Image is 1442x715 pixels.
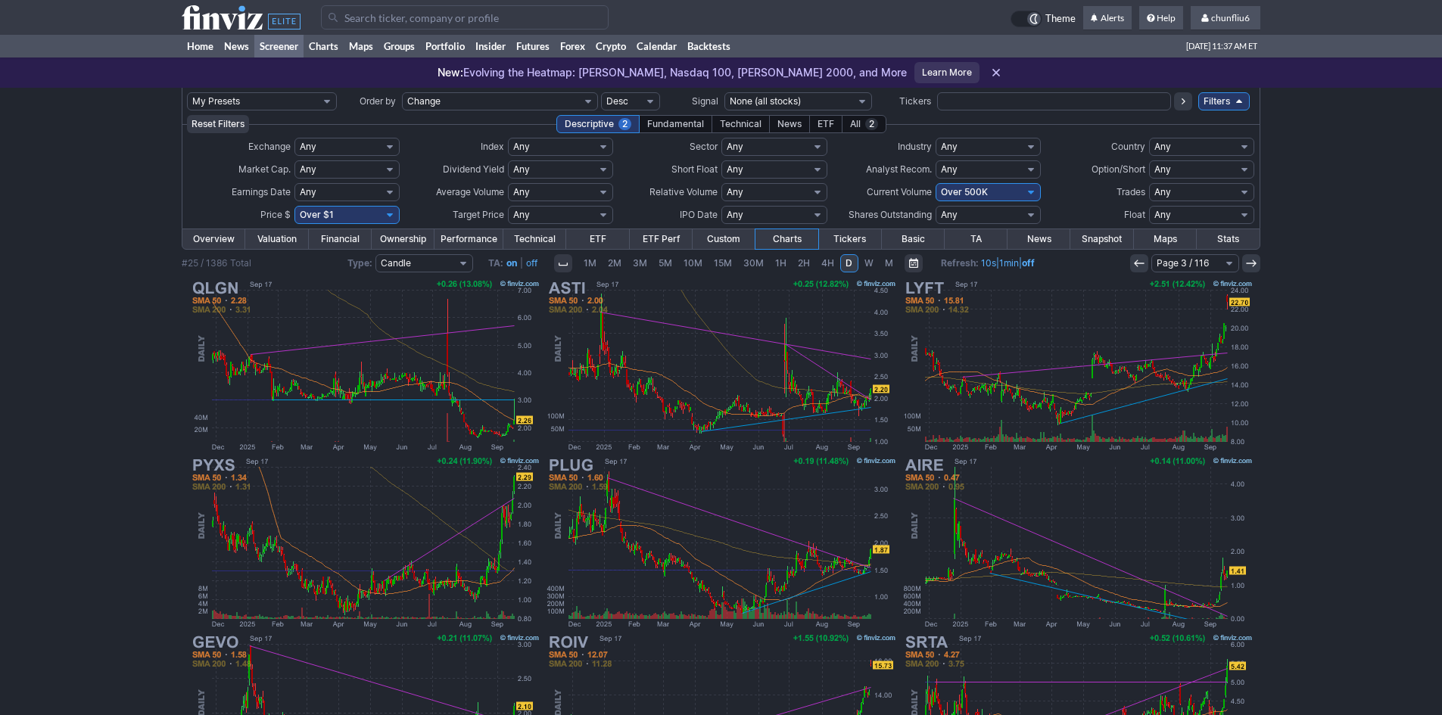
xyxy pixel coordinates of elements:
[941,257,979,269] b: Refresh:
[631,35,682,58] a: Calendar
[188,454,542,631] img: PYXS - Pyxis Oncology Inc - Stock Price Chart
[378,35,420,58] a: Groups
[865,118,878,130] span: 2
[488,257,503,269] b: TA:
[738,254,769,272] a: 30M
[182,256,251,271] div: #25 / 1386 Total
[309,229,372,249] a: Financial
[1092,163,1145,175] span: Option/Short
[680,209,718,220] span: IPO Date
[1211,12,1250,23] span: chunfliu6
[1022,257,1035,269] a: off
[981,257,996,269] a: 10s
[945,229,1008,249] a: TA
[321,5,609,30] input: Search
[1124,209,1145,220] span: Float
[639,115,712,133] div: Fundamental
[187,115,249,133] button: Reset Filters
[714,257,732,269] span: 15M
[880,254,899,272] a: M
[628,254,652,272] a: 3M
[630,229,693,249] a: ETF Perf
[849,209,932,220] span: Shares Outstanding
[898,141,932,152] span: Industry
[1008,229,1070,249] a: News
[238,163,291,175] span: Market Cap.
[692,95,718,107] span: Signal
[793,254,815,272] a: 2H
[901,454,1255,631] img: AIRE - reAlpha Tech Corp - Stock Price Chart
[232,186,291,197] span: Earnings Date
[901,277,1255,454] img: LYFT - Lyft Inc - Stock Price Chart
[905,254,923,272] button: Range
[1139,6,1183,30] a: Help
[436,186,504,197] span: Average Volume
[1191,6,1260,30] a: chunfliu6
[859,254,879,272] a: W
[578,254,602,272] a: 1M
[659,257,672,269] span: 5M
[712,115,770,133] div: Technical
[1070,229,1133,249] a: Snapshot
[544,454,899,631] img: PLUG - Plug Power Inc - Stock Price Chart
[344,35,378,58] a: Maps
[1011,11,1076,27] a: Theme
[846,257,852,269] span: D
[506,257,517,269] a: on
[1198,92,1250,110] a: Filters
[182,35,219,58] a: Home
[842,115,886,133] div: All
[360,95,396,107] span: Order by
[1083,6,1132,30] a: Alerts
[769,115,810,133] div: News
[809,115,842,133] div: ETF
[682,35,736,58] a: Backtests
[590,35,631,58] a: Crypto
[914,62,980,83] a: Learn More
[1197,229,1260,249] a: Stats
[798,257,810,269] span: 2H
[443,163,504,175] span: Dividend Yield
[882,229,945,249] a: Basic
[678,254,708,272] a: 10M
[188,277,542,454] img: QLGN - Qualigen Therapeutics Inc - Stock Price Chart
[584,257,596,269] span: 1M
[816,254,839,272] a: 4H
[743,257,764,269] span: 30M
[1186,35,1257,58] span: [DATE] 11:37 AM ET
[603,254,627,272] a: 2M
[867,186,932,197] span: Current Volume
[555,35,590,58] a: Forex
[566,229,629,249] a: ETF
[254,35,304,58] a: Screener
[649,186,718,197] span: Relative Volume
[671,163,718,175] span: Short Float
[693,229,755,249] a: Custom
[775,257,786,269] span: 1H
[511,35,555,58] a: Futures
[260,209,291,220] span: Price $
[520,257,523,269] span: |
[347,257,372,269] b: Type:
[866,163,932,175] span: Analyst Recom.
[821,257,834,269] span: 4H
[304,35,344,58] a: Charts
[608,257,621,269] span: 2M
[453,209,504,220] span: Target Price
[372,229,434,249] a: Ownership
[245,229,308,249] a: Valuation
[840,254,858,272] a: D
[885,257,893,269] span: M
[618,118,631,130] span: 2
[633,257,647,269] span: 3M
[438,65,907,80] p: Evolving the Heatmap: [PERSON_NAME], Nasdaq 100, [PERSON_NAME] 2000, and More
[420,35,470,58] a: Portfolio
[1045,11,1076,27] span: Theme
[684,257,702,269] span: 10M
[864,257,874,269] span: W
[899,95,931,107] span: Tickers
[434,229,503,249] a: Performance
[556,115,640,133] div: Descriptive
[690,141,718,152] span: Sector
